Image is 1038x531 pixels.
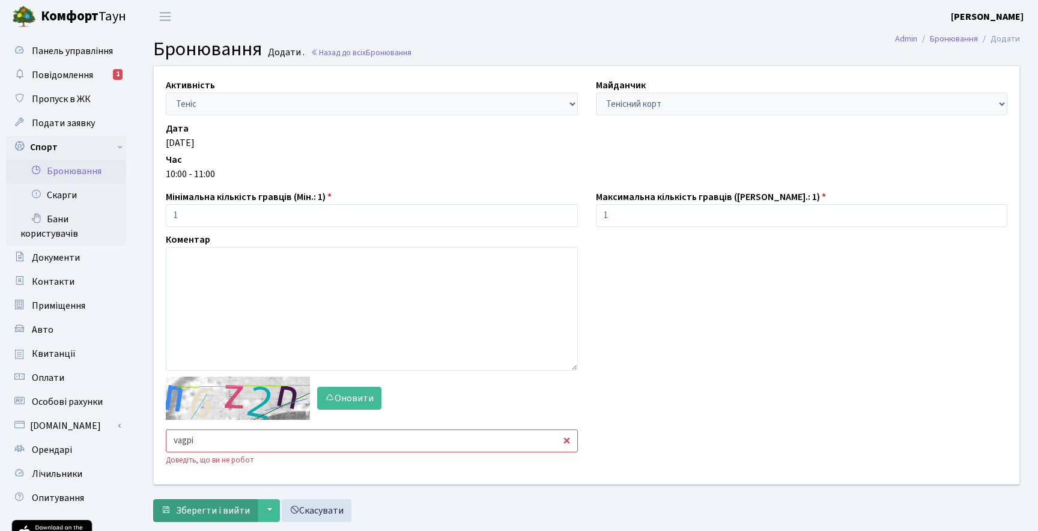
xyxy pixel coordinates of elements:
a: Контакти [6,270,126,294]
a: Назад до всіхБронювання [311,47,411,58]
label: Майданчик [596,78,646,93]
span: Панель управління [32,44,113,58]
div: Доведіть, що ви не робот [166,455,578,466]
span: Приміщення [32,299,85,312]
div: 10:00 - 11:00 [166,167,1007,181]
span: Опитування [32,491,84,505]
a: Спорт [6,135,126,159]
a: Бани користувачів [6,207,126,246]
div: [DATE] [166,136,1007,150]
a: Панель управління [6,39,126,63]
a: Приміщення [6,294,126,318]
a: Лічильники [6,462,126,486]
img: logo.png [12,5,36,29]
label: Час [166,153,182,167]
input: Введіть текст із зображення [166,429,578,452]
span: Повідомлення [32,68,93,82]
span: Документи [32,251,80,264]
span: Таун [41,7,126,27]
a: [PERSON_NAME] [951,10,1024,24]
button: Переключити навігацію [150,7,180,26]
a: Подати заявку [6,111,126,135]
a: Бронювання [6,159,126,183]
label: Дата [166,121,189,136]
li: Додати [978,32,1020,46]
span: Авто [32,323,53,336]
small: Додати . [266,47,305,58]
span: Подати заявку [32,117,95,130]
span: Бронювання [366,47,411,58]
a: Скасувати [282,499,351,522]
a: [DOMAIN_NAME] [6,414,126,438]
label: Максимальна кількість гравців ([PERSON_NAME].: 1) [596,190,826,204]
a: Бронювання [930,32,978,45]
label: Мінімальна кількість гравців (Мін.: 1) [166,190,332,204]
a: Авто [6,318,126,342]
a: Опитування [6,486,126,510]
a: Повідомлення1 [6,63,126,87]
a: Орендарі [6,438,126,462]
span: Контакти [32,275,74,288]
a: Admin [895,32,917,45]
span: Бронювання [153,35,262,63]
button: Оновити [317,387,381,410]
a: Квитанції [6,342,126,366]
span: Пропуск в ЖК [32,93,91,106]
span: Оплати [32,371,64,384]
img: default [166,377,310,420]
b: Комфорт [41,7,99,26]
label: Активність [166,78,215,93]
span: Лічильники [32,467,82,481]
span: Квитанції [32,347,76,360]
a: Особові рахунки [6,390,126,414]
a: Скарги [6,183,126,207]
span: Орендарі [32,443,72,457]
a: Пропуск в ЖК [6,87,126,111]
span: Особові рахунки [32,395,103,408]
label: Коментар [166,232,210,247]
div: 1 [113,69,123,80]
nav: breadcrumb [877,26,1038,52]
a: Документи [6,246,126,270]
a: Оплати [6,366,126,390]
span: Зберегти і вийти [176,504,250,517]
b: [PERSON_NAME] [951,10,1024,23]
button: Зберегти і вийти [153,499,258,522]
